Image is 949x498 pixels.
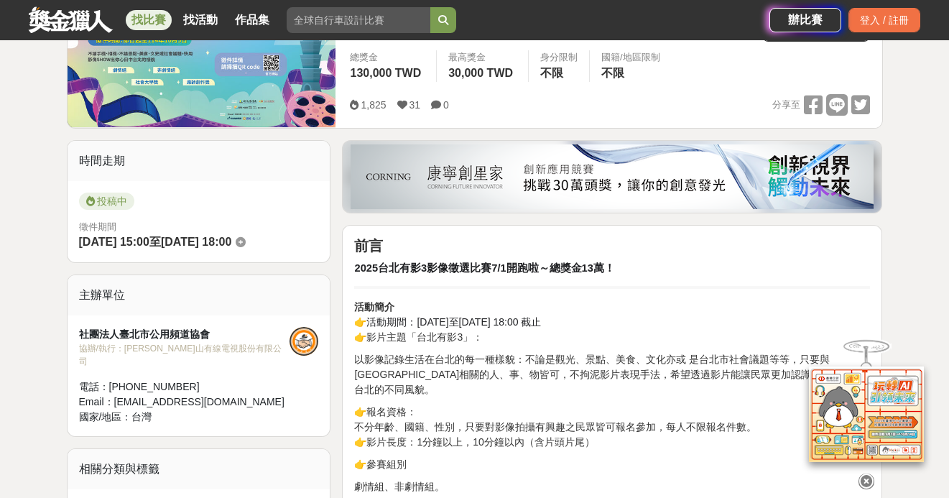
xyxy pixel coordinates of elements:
[354,479,870,494] p: 劇情組、非劇情組。
[354,457,870,472] p: 👉參賽組別
[409,99,421,111] span: 31
[361,99,386,111] span: 1,825
[448,50,517,65] span: 最高獎金
[354,352,870,397] p: 以影像記錄生活在台北的每一種樣貌：不論是觀光、景點、美食、文化亦或 是台北市社會議題等等，只要與[GEOGRAPHIC_DATA]相關的人、事、物皆可，不拘泥影片表現手法，希望透過影片能讓民眾更...
[448,67,513,79] span: 30,000 TWD
[540,67,563,79] span: 不限
[354,238,383,254] strong: 前言
[351,144,874,209] img: be6ed63e-7b41-4cb8-917a-a53bd949b1b4.png
[68,141,330,181] div: 時間走期
[149,236,161,248] span: 至
[443,99,449,111] span: 0
[354,316,541,328] span: 👉活動期間：[DATE]至[DATE] 18:00 截止
[769,8,841,32] a: 辦比賽
[601,50,660,65] div: 國籍/地區限制
[354,262,614,274] strong: 2025台北有影3影像徵選比賽7/1開跑啦～總獎金13萬！
[177,10,223,30] a: 找活動
[79,395,290,410] div: Email： [EMAIL_ADDRESS][DOMAIN_NAME]
[287,7,430,33] input: 全球自行車設計比賽
[354,405,870,450] p: 👉報名資格： 不分年齡、國籍、性別，只要對影像拍攝有興趣之民眾皆可報名參加，每人不限報名件數。 👉影片長度：1分鐘以上，10分鐘以內（含片頭片尾）
[354,301,394,313] strong: 活動簡介
[772,94,800,116] span: 分享至
[68,449,330,489] div: 相關分類與標籤
[79,327,290,342] div: 社團法人臺北市公用頻道協會
[79,342,290,368] div: 協辦/執行： [PERSON_NAME]山有線電視股份有限公司
[762,10,870,42] a: 前往比賽網站
[809,366,924,462] img: d2146d9a-e6f6-4337-9592-8cefde37ba6b.png
[161,236,231,248] span: [DATE] 18:00
[79,379,290,395] div: 電話： [PHONE_NUMBER]
[540,50,578,65] div: 身分限制
[79,411,132,423] span: 國家/地區：
[350,67,421,79] span: 130,000 TWD
[79,221,116,232] span: 徵件期間
[350,50,425,65] span: 總獎金
[131,411,152,423] span: 台灣
[79,236,149,248] span: [DATE] 15:00
[601,67,624,79] span: 不限
[126,10,172,30] a: 找比賽
[848,8,920,32] div: 登入 / 註冊
[79,193,134,210] span: 投稿中
[354,300,870,345] p: 👉影片主題「台北有影3」：
[229,10,275,30] a: 作品集
[68,275,330,315] div: 主辦單位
